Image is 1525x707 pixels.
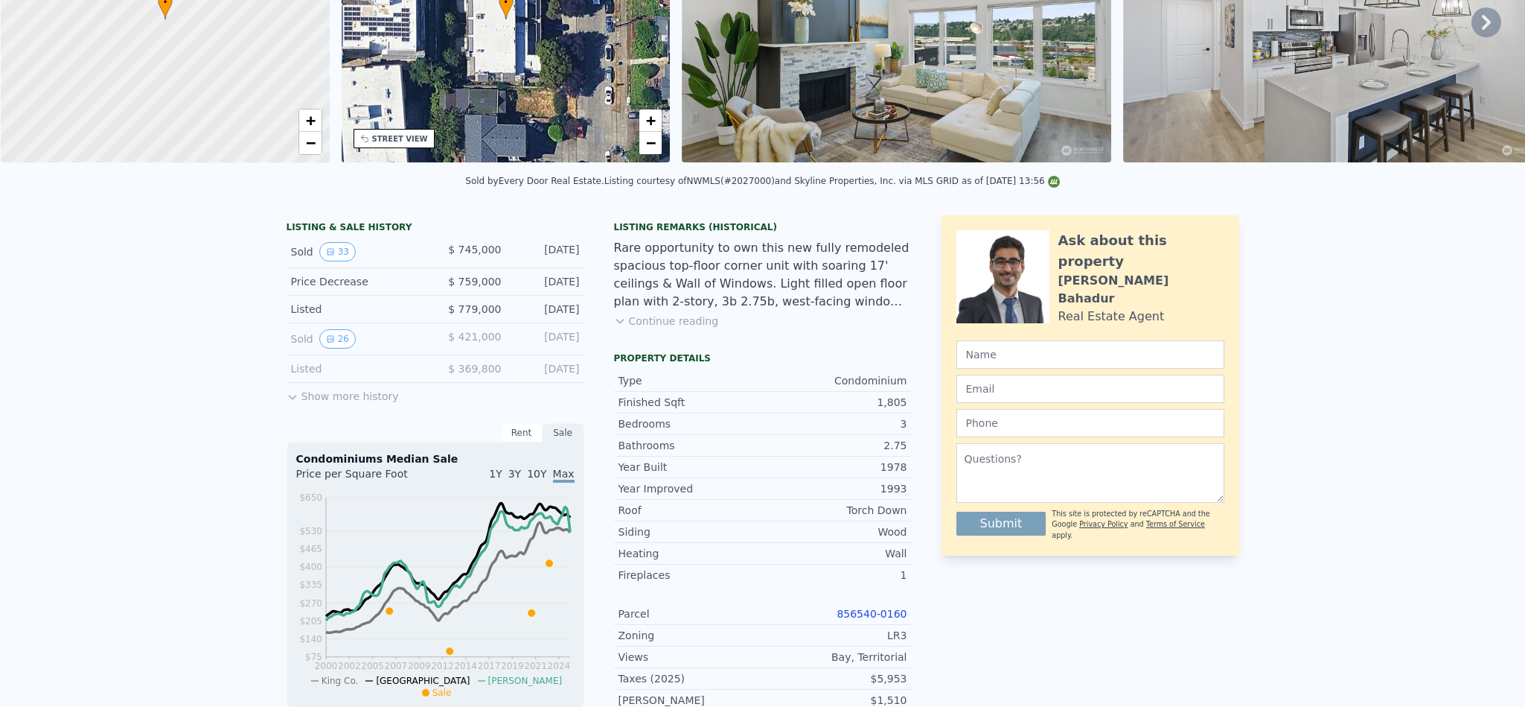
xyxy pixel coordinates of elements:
[763,568,907,583] div: 1
[763,416,907,431] div: 3
[384,661,407,671] tspan: 2007
[614,352,912,364] div: Property details
[291,274,423,289] div: Price Decrease
[618,416,763,431] div: Bedrooms
[646,111,656,130] span: +
[618,650,763,665] div: Views
[314,661,337,671] tspan: 2000
[646,133,656,152] span: −
[618,524,763,539] div: Siding
[291,302,423,317] div: Listed
[322,676,359,686] span: King Co.
[299,110,322,132] a: Zoom in
[514,361,580,376] div: [DATE]
[618,671,763,686] div: Taxes (2025)
[763,438,907,453] div: 2.75
[338,661,361,671] tspan: 2002
[299,616,322,627] tspan: $205
[296,451,575,466] div: Condominiums Median Sale
[763,650,907,665] div: Bay, Territorial
[956,409,1224,437] input: Phone
[299,634,322,644] tspan: $140
[372,133,428,145] div: STREET VIEW
[763,395,907,410] div: 1,805
[1079,520,1128,528] a: Privacy Policy
[956,375,1224,403] input: Email
[1058,230,1224,272] div: Ask about this property
[448,244,501,256] span: $ 745,000
[305,652,322,662] tspan: $75
[454,661,477,671] tspan: 2014
[524,661,547,671] tspan: 2021
[361,661,384,671] tspan: 2005
[514,242,580,261] div: [DATE]
[1048,176,1060,188] img: NWMLS Logo
[291,242,423,261] div: Sold
[477,661,500,671] tspan: 2017
[376,676,470,686] span: [GEOGRAPHIC_DATA]
[763,671,907,686] div: $5,953
[296,466,435,490] div: Price per Square Foot
[287,221,584,236] div: LISTING & SALE HISTORY
[547,661,570,671] tspan: 2024
[618,568,763,583] div: Fireplaces
[448,276,501,288] span: $ 759,000
[614,239,912,311] div: Rare opportunity to own this new fully remodeled spacious top-floor corner unit with soaring 17' ...
[431,661,454,671] tspan: 2012
[299,492,322,503] tspan: $650
[639,132,662,154] a: Zoom out
[508,468,521,480] span: 3Y
[618,503,763,518] div: Roof
[432,688,452,698] span: Sale
[618,546,763,561] div: Heating
[763,481,907,496] div: 1993
[956,340,1224,369] input: Name
[763,628,907,643] div: LR3
[618,395,763,410] div: Finished Sqft
[618,606,763,621] div: Parcel
[448,303,501,315] span: $ 779,000
[448,331,501,343] span: $ 421,000
[299,580,322,590] tspan: $335
[465,176,604,186] div: Sold by Every Door Real Estate .
[763,373,907,388] div: Condominium
[489,468,502,480] span: 1Y
[514,274,580,289] div: [DATE]
[553,468,575,483] span: Max
[448,363,501,375] span: $ 369,800
[305,133,315,152] span: −
[639,110,662,132] a: Zoom in
[291,361,423,376] div: Listed
[299,132,322,154] a: Zoom out
[287,383,399,404] button: Show more history
[763,546,907,561] div: Wall
[527,468,546,480] span: 10Y
[956,512,1046,536] button: Submit
[614,314,719,329] button: Continue reading
[514,329,580,349] div: [DATE]
[763,524,907,539] div: Wood
[618,460,763,475] div: Year Built
[618,481,763,496] div: Year Improved
[299,526,322,536] tspan: $530
[299,562,322,572] tspan: $400
[319,242,356,261] button: View historical data
[763,503,907,518] div: Torch Down
[618,438,763,453] div: Bathrooms
[614,221,912,233] div: Listing Remarks (Historical)
[1058,272,1224,308] div: [PERSON_NAME] Bahadur
[488,676,563,686] span: [PERSON_NAME]
[618,628,763,643] div: Zoning
[1058,308,1165,326] div: Real Estate Agent
[1146,520,1205,528] a: Terms of Service
[291,329,423,349] div: Sold
[305,111,315,130] span: +
[763,460,907,475] div: 1978
[514,302,580,317] div: [DATE]
[299,598,322,609] tspan: $270
[407,661,430,671] tspan: 2009
[1052,509,1224,541] div: This site is protected by reCAPTCHA and the Google and apply.
[299,544,322,554] tspan: $465
[837,608,907,620] a: 856540-0160
[543,423,584,443] div: Sale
